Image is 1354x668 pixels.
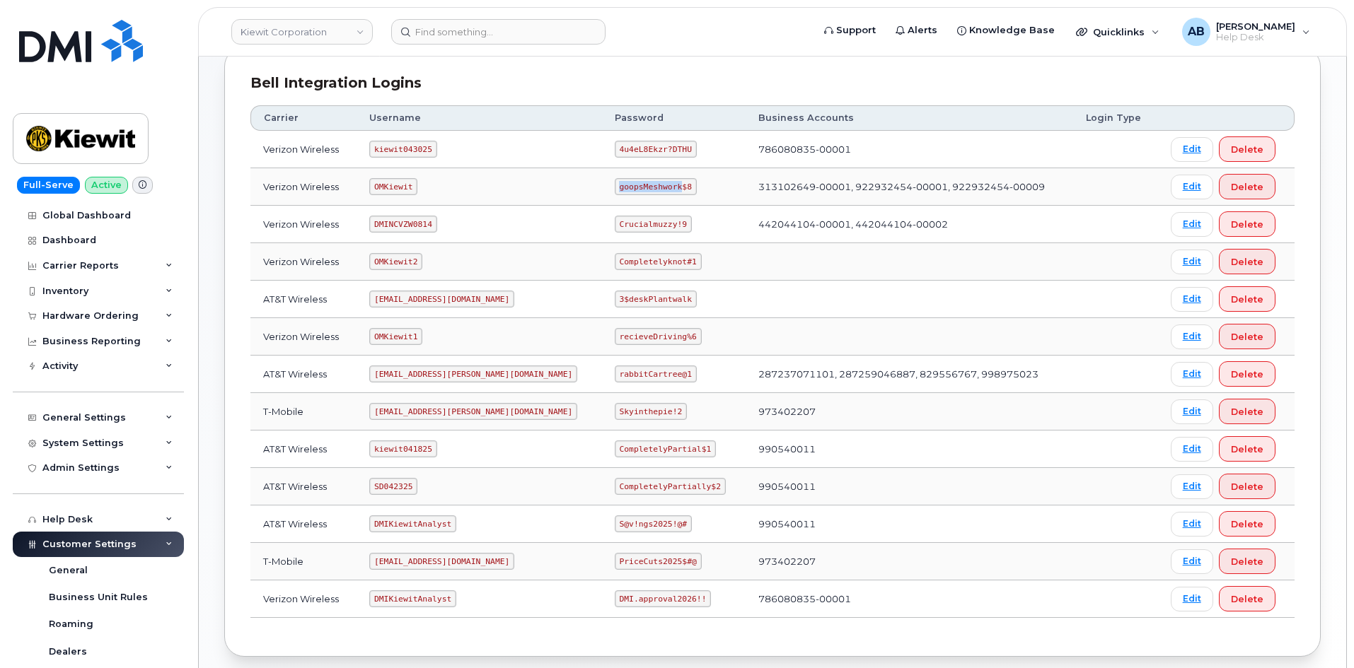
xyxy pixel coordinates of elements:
td: Verizon Wireless [250,131,357,168]
code: [EMAIL_ADDRESS][DOMAIN_NAME] [369,291,514,307]
code: [EMAIL_ADDRESS][PERSON_NAME][DOMAIN_NAME] [369,365,577,382]
span: Quicklinks [1093,26,1145,37]
span: Delete [1231,255,1263,269]
code: Skyinthepie!2 [615,403,687,420]
code: 4u4eL8Ekzr?DTHU [615,141,697,158]
td: 313102649-00001, 922932454-00001, 922932454-00009 [746,168,1073,206]
iframe: Messenger Launcher [1292,607,1343,657]
code: recieveDriving%6 [615,328,702,345]
button: Delete [1219,324,1275,349]
span: Delete [1231,480,1263,493]
button: Delete [1219,549,1275,574]
td: Verizon Wireless [250,318,357,356]
span: Delete [1231,218,1263,231]
span: Support [836,23,876,37]
code: [EMAIL_ADDRESS][DOMAIN_NAME] [369,553,514,570]
span: Delete [1231,293,1263,306]
a: Edit [1171,474,1213,499]
code: CompletelyPartially$2 [615,478,726,495]
button: Delete [1219,399,1275,424]
td: Verizon Wireless [250,168,357,206]
td: AT&T Wireless [250,281,357,318]
td: Verizon Wireless [250,580,357,618]
button: Delete [1219,211,1275,237]
th: Business Accounts [746,105,1073,131]
span: Delete [1231,592,1263,606]
code: DMI.approval2026!! [615,590,711,607]
a: Edit [1171,587,1213,611]
code: [EMAIL_ADDRESS][PERSON_NAME][DOMAIN_NAME] [369,403,577,420]
a: Edit [1171,362,1213,387]
span: AB [1188,23,1205,40]
a: Edit [1171,137,1213,162]
code: CompletelyPartial$1 [615,440,716,457]
button: Delete [1219,136,1275,162]
th: Carrier [250,105,357,131]
span: Delete [1231,405,1263,418]
div: Adam Bake [1172,18,1320,46]
code: OMKiewit [369,178,417,195]
a: Knowledge Base [947,16,1065,45]
span: Help Desk [1216,32,1295,43]
span: Delete [1231,180,1263,194]
a: Edit [1171,175,1213,199]
code: Completelyknot#1 [615,253,702,270]
span: Delete [1231,368,1263,381]
td: 973402207 [746,393,1073,430]
button: Delete [1219,286,1275,312]
td: 786080835-00001 [746,131,1073,168]
td: AT&T Wireless [250,356,357,393]
td: AT&T Wireless [250,468,357,505]
a: Kiewit Corporation [231,19,373,45]
span: Delete [1231,143,1263,156]
th: Username [357,105,602,131]
td: T-Mobile [250,543,357,580]
button: Delete [1219,511,1275,537]
code: DMINCVZW0814 [369,216,436,233]
button: Delete [1219,474,1275,499]
code: DMIKiewitAnalyst [369,590,456,607]
button: Delete [1219,174,1275,199]
a: Edit [1171,399,1213,424]
div: Quicklinks [1066,18,1169,46]
a: Edit [1171,437,1213,462]
code: 3$deskPlantwalk [615,291,697,307]
input: Find something... [391,19,606,45]
a: Support [814,16,886,45]
a: Edit [1171,512,1213,537]
a: Edit [1171,324,1213,349]
td: 442044104-00001, 442044104-00002 [746,206,1073,243]
a: Edit [1171,212,1213,237]
td: 990540011 [746,430,1073,468]
span: Knowledge Base [969,23,1055,37]
span: [PERSON_NAME] [1216,20,1295,32]
code: DMIKiewitAnalyst [369,515,456,532]
span: Alerts [908,23,937,37]
td: 287237071101, 287259046887, 829556767, 998975023 [746,356,1073,393]
th: Login Type [1073,105,1158,131]
td: Verizon Wireless [250,243,357,281]
td: Verizon Wireless [250,206,357,243]
span: Delete [1231,517,1263,531]
a: Edit [1171,287,1213,312]
td: 973402207 [746,543,1073,580]
code: SD042325 [369,478,417,495]
button: Delete [1219,436,1275,462]
code: OMKiewit2 [369,253,422,270]
button: Delete [1219,586,1275,611]
td: AT&T Wireless [250,505,357,543]
code: S@v!ngs2025!@# [615,515,692,532]
td: AT&T Wireless [250,430,357,468]
td: 990540011 [746,505,1073,543]
span: Delete [1231,555,1263,568]
code: OMKiewit1 [369,328,422,345]
td: T-Mobile [250,393,357,430]
code: kiewit041825 [369,440,436,457]
code: Crucialmuzzy!9 [615,216,692,233]
th: Password [602,105,746,131]
code: rabbitCartree@1 [615,365,697,382]
code: PriceCuts2025$#@ [615,553,702,570]
div: Bell Integration Logins [250,73,1295,93]
a: Alerts [886,16,947,45]
td: 990540011 [746,468,1073,505]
